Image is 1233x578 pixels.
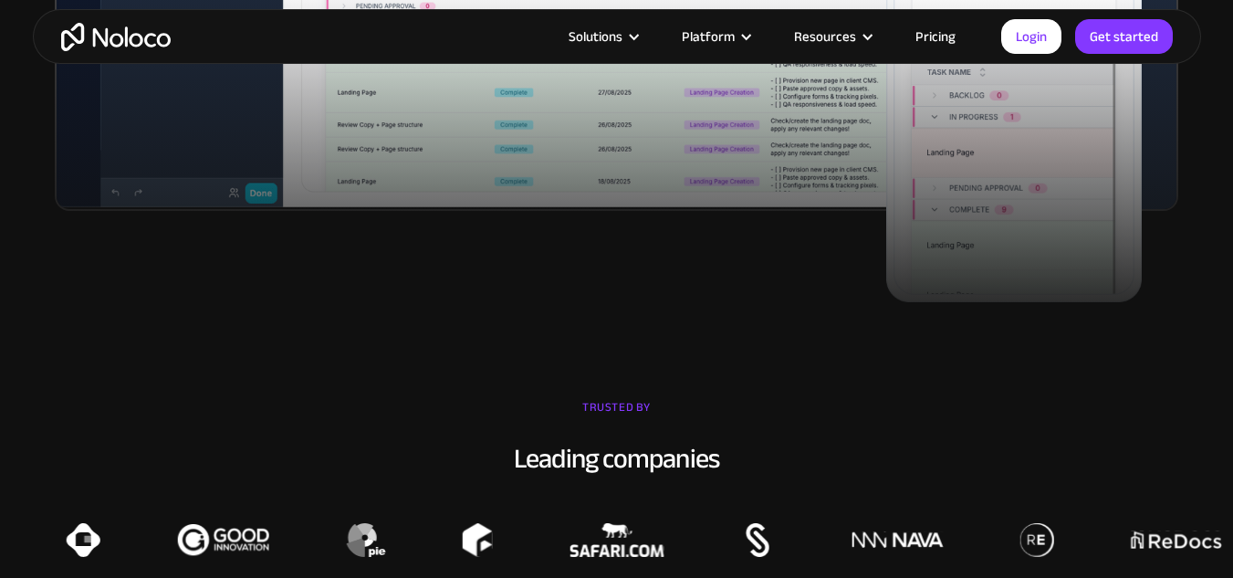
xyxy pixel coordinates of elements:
div: Resources [794,25,856,48]
div: Solutions [546,25,659,48]
a: Pricing [893,25,978,48]
a: home [61,23,171,51]
div: Platform [659,25,771,48]
div: Solutions [569,25,622,48]
div: Platform [682,25,735,48]
a: Login [1001,19,1061,54]
div: Resources [771,25,893,48]
a: Get started [1075,19,1173,54]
